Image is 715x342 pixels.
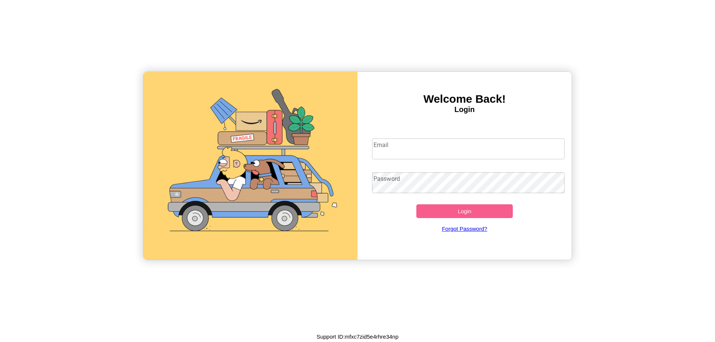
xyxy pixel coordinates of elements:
[317,332,398,342] p: Support ID: mfxc7zid5e4rhre34np
[416,204,513,218] button: Login
[143,72,357,260] img: gif
[368,218,561,239] a: Forgot Password?
[357,105,572,114] h4: Login
[357,93,572,105] h3: Welcome Back!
